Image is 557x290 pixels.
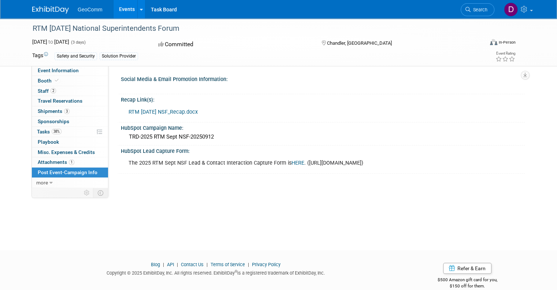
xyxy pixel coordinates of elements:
td: Personalize Event Tab Strip [81,188,93,198]
span: Booth [38,78,60,84]
a: Attachments1 [32,157,108,167]
span: 2 [51,88,56,93]
div: Event Rating [495,52,515,55]
a: Search [461,3,494,16]
div: HubSpot Lead Capture Form: [121,146,525,155]
div: Solution Provider [100,52,138,60]
div: Safety and Security [55,52,97,60]
img: Dallas Johnson [504,3,518,16]
span: Search [471,7,487,12]
span: Playbook [38,139,59,145]
div: Recap Link(s): [121,94,525,103]
a: Refer & Earn [443,263,491,274]
a: Blog [151,262,160,267]
div: HubSpot Campaign Name: [121,122,525,132]
div: Copyright © 2025 ExhibitDay, Inc. All rights reserved. ExhibitDay is a registered trademark of Ex... [32,268,399,276]
span: more [36,180,48,186]
a: RTM [DATE] NSF_Recap.docx [129,109,198,115]
a: Post Event-Campaign Info [32,168,108,177]
span: | [161,262,166,267]
a: Sponsorships [32,117,108,126]
sup: ® [235,269,237,274]
td: Tags [32,52,48,60]
i: Booth reservation complete [55,78,59,82]
a: Terms of Service [211,262,245,267]
a: API [167,262,174,267]
div: Committed [156,38,310,51]
div: $150 off for them. [410,283,525,289]
div: TRD-2025 RTM Sept NSF-20250912 [126,131,519,143]
span: Misc. Expenses & Credits [38,149,95,155]
span: | [246,262,251,267]
td: Toggle Event Tabs [93,188,108,198]
img: Format-Inperson.png [490,39,497,45]
span: Attachments [38,159,74,165]
a: Shipments3 [32,106,108,116]
span: 1 [69,159,74,165]
div: $500 Amazon gift card for you, [410,272,525,289]
span: 3 [64,109,70,114]
span: Staff [38,88,56,94]
div: The 2025 RTM Sept NSF Lead & Contact Interaction Capture Form is . ([URL][DOMAIN_NAME]) [123,156,446,170]
a: more [32,178,108,188]
a: Staff2 [32,86,108,96]
a: Playbook [32,137,108,147]
a: Contact Us [181,262,204,267]
img: ExhibitDay [32,6,69,14]
span: Event Information [38,67,79,73]
span: Shipments [38,108,70,114]
div: In-Person [498,40,516,45]
span: Chandler, [GEOGRAPHIC_DATA] [327,40,392,46]
span: [DATE] [DATE] [32,39,69,45]
span: GeoComm [78,7,103,12]
a: Privacy Policy [252,262,281,267]
span: | [205,262,209,267]
div: Event Format [444,38,516,49]
div: RTM [DATE] National Superintendents Forum [30,22,475,35]
a: Event Information [32,66,108,76]
a: Misc. Expenses & Credits [32,147,108,157]
span: | [175,262,180,267]
span: 38% [52,129,62,134]
div: Social Media & Email Promotion Information: [121,74,525,83]
span: Travel Reservations [38,98,82,104]
span: Sponsorships [38,118,69,124]
a: Travel Reservations [32,96,108,106]
span: (3 days) [70,40,86,45]
span: Post Event-Campaign Info [38,169,97,175]
a: Booth [32,76,108,86]
span: Tasks [37,129,62,135]
a: HERE [292,160,304,166]
a: Tasks38% [32,127,108,137]
span: to [47,39,54,45]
